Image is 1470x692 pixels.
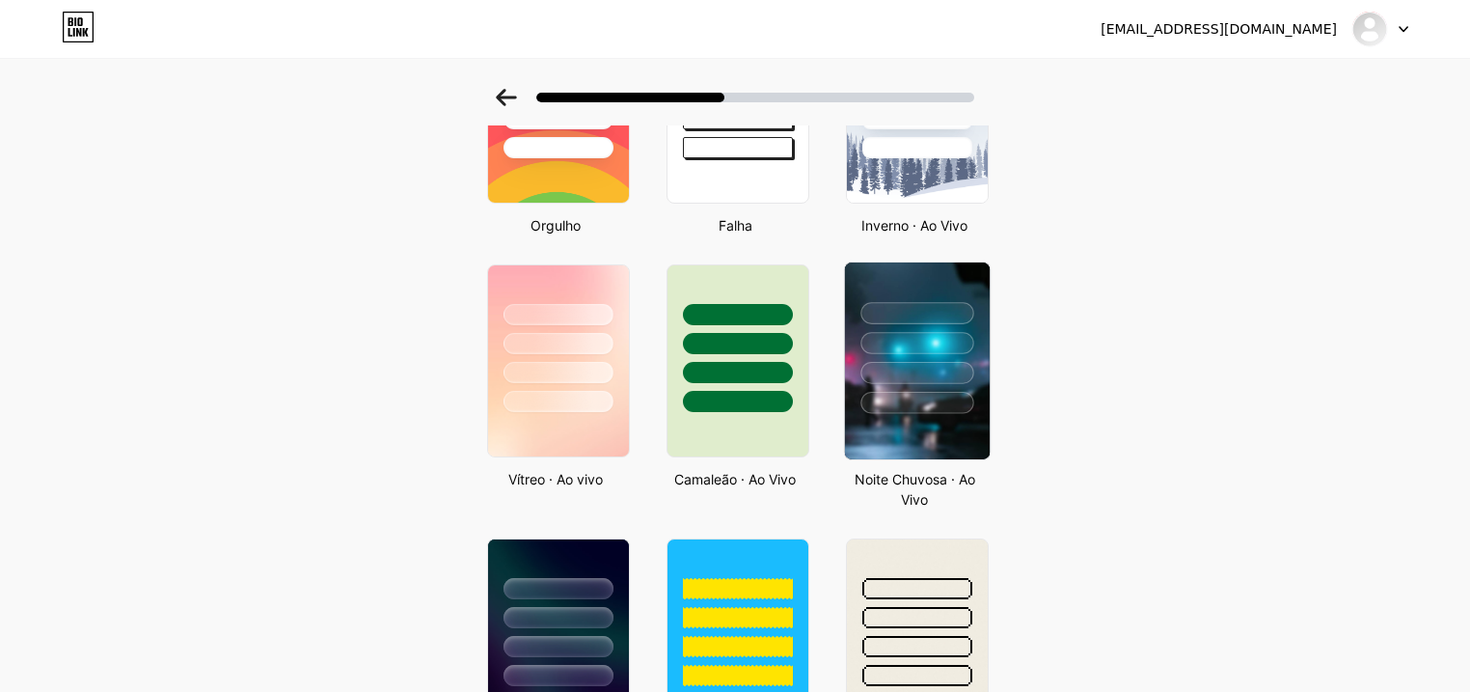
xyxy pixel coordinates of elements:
font: Camaleão · Ao Vivo [674,471,796,487]
font: [EMAIL_ADDRESS][DOMAIN_NAME] [1101,21,1337,37]
font: Orgulho [531,217,581,234]
font: Noite Chuvosa · Ao Vivo [855,471,975,508]
img: vitallisodontologia [1351,11,1388,47]
font: Vítreo · Ao vivo [508,471,603,487]
font: Falha [719,217,752,234]
img: rainy_night.jpg [845,263,990,459]
font: Inverno · Ao Vivo [861,217,967,234]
